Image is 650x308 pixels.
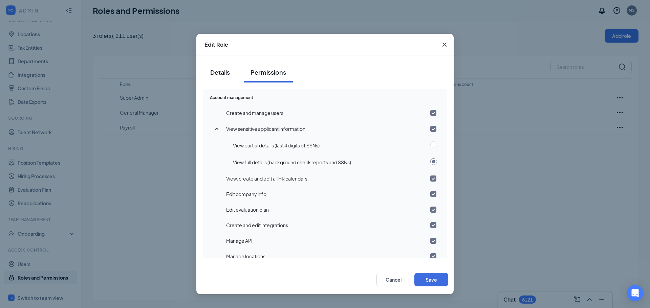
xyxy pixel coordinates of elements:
[226,191,266,197] span: Edit company info
[376,273,410,286] button: Cancel
[213,125,221,133] svg: SmallChevronUp
[233,159,351,165] span: View full details (background check reports and SSNs)
[226,175,307,182] span: View, create and edit all HR calendars
[440,41,449,49] svg: Cross
[226,222,288,228] span: Create and edit integrations
[210,68,230,76] div: Details
[210,95,253,100] span: Account management
[233,142,320,148] span: View partial details (last 4 digits of SSNs)
[435,34,454,55] button: Close
[251,68,286,76] div: Permissions
[226,126,305,132] span: View sensitive applicant information
[226,110,283,116] span: Create and manage users
[414,273,448,286] button: Save
[226,253,265,259] span: Manage locations
[204,41,228,48] div: Edit Role
[627,285,643,301] div: Open Intercom Messenger
[226,238,253,244] span: Manage API
[226,207,269,213] span: Edit evaluation plan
